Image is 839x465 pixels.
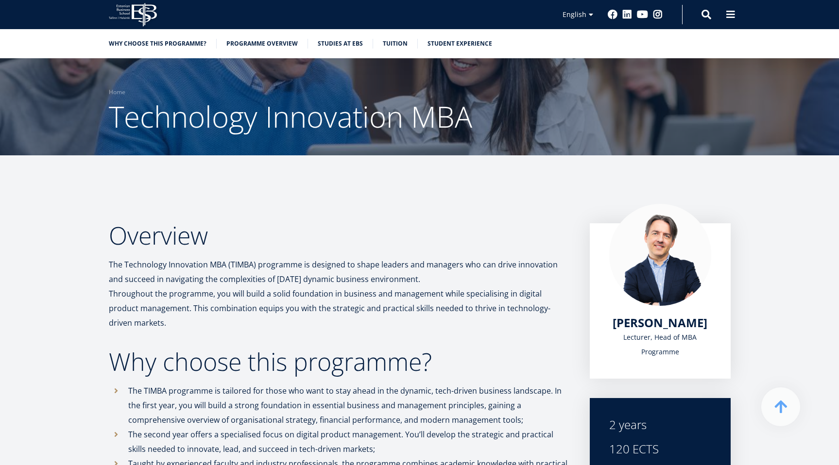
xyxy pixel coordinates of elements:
[226,39,298,49] a: Programme overview
[622,10,632,19] a: Linkedin
[383,39,408,49] a: Tuition
[109,257,570,330] p: The Technology Innovation MBA (TIMBA) programme is designed to shape leaders and managers who can...
[428,39,492,49] a: Student experience
[609,204,711,306] img: Marko Rillo
[637,10,648,19] a: Youtube
[109,97,472,136] span: Technology Innovation MBA
[653,10,663,19] a: Instagram
[608,10,617,19] a: Facebook
[109,349,570,374] h2: Why choose this programme?
[318,39,363,49] a: Studies at EBS
[109,223,570,248] h2: Overview
[128,427,570,456] p: The second year offers a specialised focus on digital product management. You’ll develop the stra...
[613,316,707,330] a: [PERSON_NAME]
[109,87,125,97] a: Home
[609,442,711,456] div: 120 ECTS
[109,39,206,49] a: Why choose this programme?
[609,417,711,432] div: 2 years
[609,330,711,359] div: Lecturer, Head of MBA Programme
[613,315,707,331] span: [PERSON_NAME]
[128,383,570,427] p: The TIMBA programme is tailored for those who want to stay ahead in the dynamic, tech-driven busi...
